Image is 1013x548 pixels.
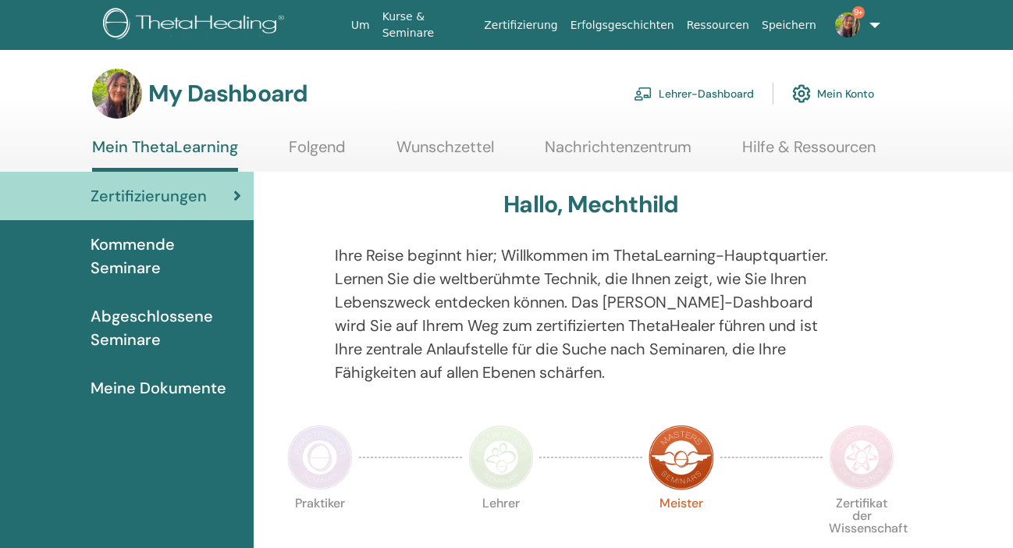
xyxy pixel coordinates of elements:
[755,11,823,40] a: Speichern
[564,11,681,40] a: Erfolgsgeschichten
[376,2,478,48] a: Kurse & Seminare
[91,304,241,351] span: Abgeschlossene Seminare
[91,184,207,208] span: Zertifizierungen
[396,137,494,168] a: Wunschzettel
[852,6,865,19] span: 9+
[91,233,241,279] span: Kommende Seminare
[681,11,755,40] a: Ressourcen
[345,11,376,40] a: Um
[792,77,874,111] a: Mein Konto
[335,244,847,384] p: Ihre Reise beginnt hier; Willkommen im ThetaLearning-Hauptquartier. Lernen Sie die weltberühmte T...
[103,8,290,43] img: logo.png
[545,137,691,168] a: Nachrichtenzentrum
[92,69,142,119] img: default.jpg
[148,80,307,108] h3: My Dashboard
[835,12,860,37] img: default.jpg
[634,87,652,101] img: chalkboard-teacher.svg
[287,425,353,490] img: Practitioner
[468,425,534,490] img: Instructor
[792,80,811,107] img: cog.svg
[478,11,563,40] a: Zertifizierung
[92,137,238,172] a: Mein ThetaLearning
[289,137,346,168] a: Folgend
[634,77,754,111] a: Lehrer-Dashboard
[829,425,894,490] img: Certificate of Science
[742,137,876,168] a: Hilfe & Ressourcen
[649,425,714,490] img: Master
[503,190,678,219] h3: Hallo, Mechthild
[91,376,226,400] span: Meine Dokumente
